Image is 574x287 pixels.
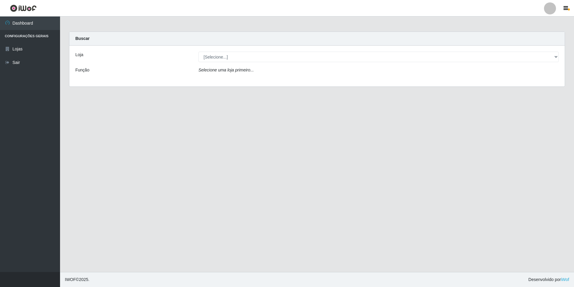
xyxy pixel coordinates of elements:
a: iWof [561,277,569,282]
strong: Buscar [75,36,89,41]
span: IWOF [65,277,76,282]
label: Função [75,67,89,73]
img: CoreUI Logo [10,5,37,12]
label: Loja [75,52,83,58]
i: Selecione uma loja primeiro... [198,68,254,72]
span: © 2025 . [65,276,89,283]
span: Desenvolvido por [528,276,569,283]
